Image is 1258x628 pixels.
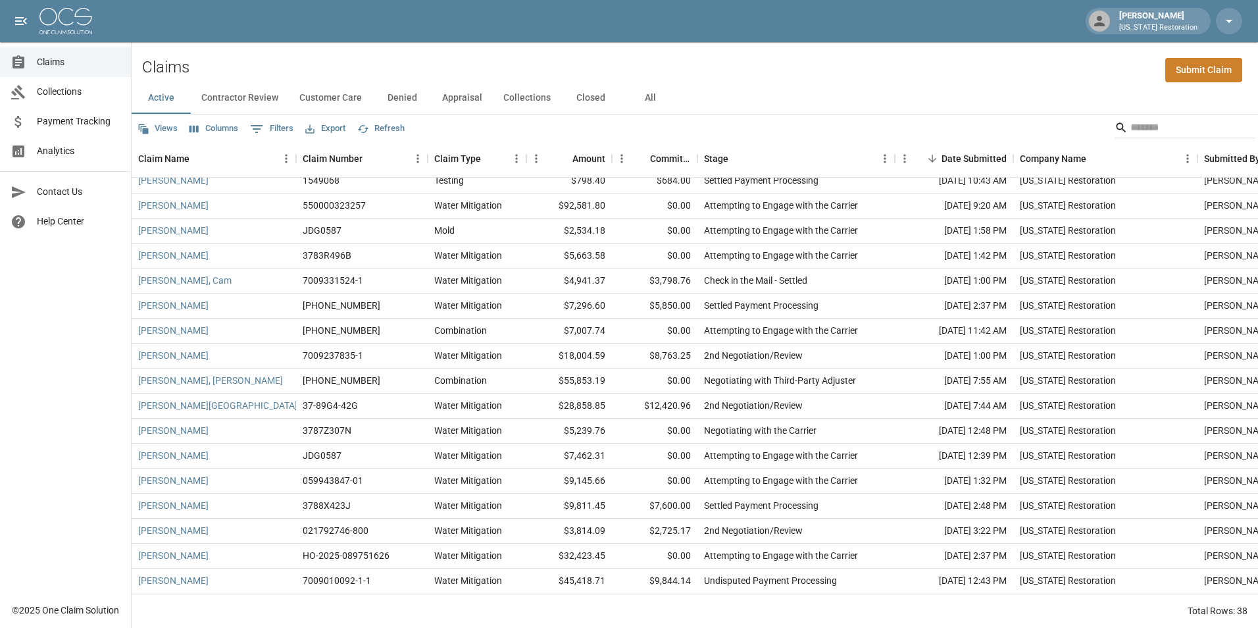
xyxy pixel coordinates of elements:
div: 37-89G4-42G [303,399,358,412]
div: 7009010092-1-1 [303,574,371,587]
a: [PERSON_NAME] [138,174,209,187]
button: Menu [408,149,428,169]
div: Attempting to Engage with the Carrier [704,324,858,337]
div: Combination [434,324,487,337]
span: Payment Tracking [37,115,120,128]
div: $5,663.58 [526,244,612,269]
div: [DATE] 3:22 PM [895,519,1013,544]
div: 021792746-800 [303,524,368,537]
div: JDG0587 [303,449,341,462]
div: Water Mitigation [434,424,502,437]
div: Negotiating with the Carrier [704,424,817,437]
div: Oregon Restoration [1020,474,1116,487]
button: Sort [728,149,747,168]
div: Claim Name [132,140,296,177]
div: $7,296.60 [526,294,612,319]
div: 01-009-213172 [303,324,380,337]
div: Water Mitigation [434,349,502,362]
div: $0.00 [612,369,697,394]
span: Analytics [37,144,120,158]
div: $2,725.17 [612,519,697,544]
div: [DATE] 12:43 PM [895,569,1013,594]
button: Menu [276,149,296,169]
div: Attempting to Engage with the Carrier [704,549,858,562]
div: $2,534.18 [526,219,612,244]
div: Water Mitigation [434,449,502,462]
div: [DATE] 2:48 PM [895,494,1013,519]
button: Closed [561,82,620,114]
div: $4,941.37 [526,269,612,294]
div: Oregon Restoration [1020,349,1116,362]
div: HO-2025-089751626 [303,549,390,562]
div: $0.00 [612,444,697,469]
div: $0.00 [612,219,697,244]
div: Check in the Mail - Settled [704,274,807,287]
div: 01-009-115488 [303,299,380,312]
a: [PERSON_NAME] [138,249,209,262]
button: Refresh [354,118,408,139]
a: [PERSON_NAME] [138,524,209,537]
div: Date Submitted [895,140,1013,177]
a: Submit Claim [1165,58,1242,82]
img: ocs-logo-white-transparent.png [39,8,92,34]
div: $0.00 [612,469,697,494]
button: open drawer [8,8,34,34]
button: Menu [612,149,632,169]
div: Amount [526,140,612,177]
a: [PERSON_NAME] [138,299,209,312]
div: $28,858.85 [526,394,612,419]
div: $8,763.25 [612,344,697,369]
div: Combination [434,374,487,387]
div: Attempting to Engage with the Carrier [704,474,858,487]
div: [DATE] 1:00 PM [895,344,1013,369]
div: Attempting to Engage with the Carrier [704,224,858,237]
div: [DATE] 2:37 PM [895,294,1013,319]
div: Water Mitigation [434,299,502,312]
span: Collections [37,85,120,99]
span: Claims [37,55,120,69]
button: Menu [875,149,895,169]
div: Oregon Restoration [1020,399,1116,412]
div: Water Mitigation [434,474,502,487]
div: Settled Payment Processing [704,299,818,312]
div: 7009331524-1 [303,274,363,287]
div: Company Name [1020,140,1086,177]
button: Menu [507,149,526,169]
a: [PERSON_NAME] [138,474,209,487]
div: Stage [704,140,728,177]
button: Sort [189,149,208,168]
div: Oregon Restoration [1020,524,1116,537]
button: Contractor Review [191,82,289,114]
button: Sort [481,149,499,168]
button: All [620,82,680,114]
div: Water Mitigation [434,499,502,512]
button: Sort [554,149,572,168]
div: $55,853.19 [526,369,612,394]
div: 1549068 [303,174,340,187]
div: © 2025 One Claim Solution [12,604,119,617]
div: $32,423.45 [526,544,612,569]
div: Water Mitigation [434,549,502,562]
div: Water Mitigation [434,524,502,537]
div: $7,462.31 [526,444,612,469]
div: $5,239.76 [526,419,612,444]
a: [PERSON_NAME] [138,424,209,437]
div: Oregon Restoration [1020,374,1116,387]
div: Oregon Restoration [1020,224,1116,237]
div: JDG0587 [303,224,341,237]
div: Committed Amount [650,140,691,177]
h2: Claims [142,58,189,77]
div: [DATE] 1:42 PM [895,244,1013,269]
div: $684.00 [612,169,697,194]
a: [PERSON_NAME] [138,324,209,337]
div: Attempting to Engage with the Carrier [704,249,858,262]
div: [DATE] 1:00 PM [895,269,1013,294]
div: [DATE] 2:37 PM [895,544,1013,569]
div: 01-009-116114 [303,374,380,387]
div: Water Mitigation [434,249,502,262]
div: Stage [697,140,895,177]
div: [PERSON_NAME] [1114,9,1203,33]
div: $0.00 [612,194,697,219]
div: Date Submitted [942,140,1007,177]
div: dynamic tabs [132,82,1258,114]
